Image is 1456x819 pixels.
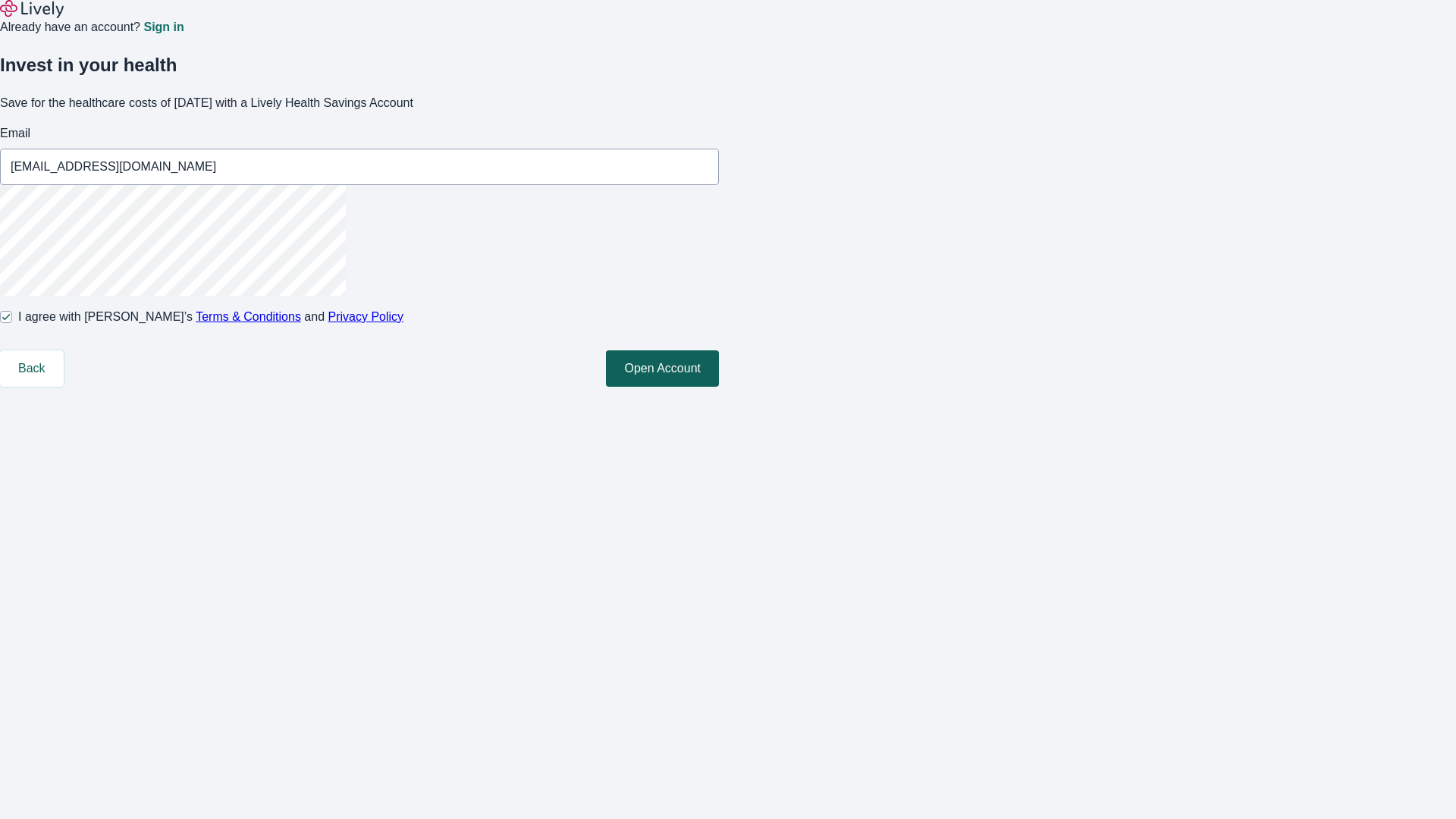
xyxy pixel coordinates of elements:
[18,308,403,326] span: I agree with [PERSON_NAME]’s and
[328,310,404,323] a: Privacy Policy
[196,310,301,323] a: Terms & Conditions
[143,21,184,33] a: Sign in
[606,350,719,387] button: Open Account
